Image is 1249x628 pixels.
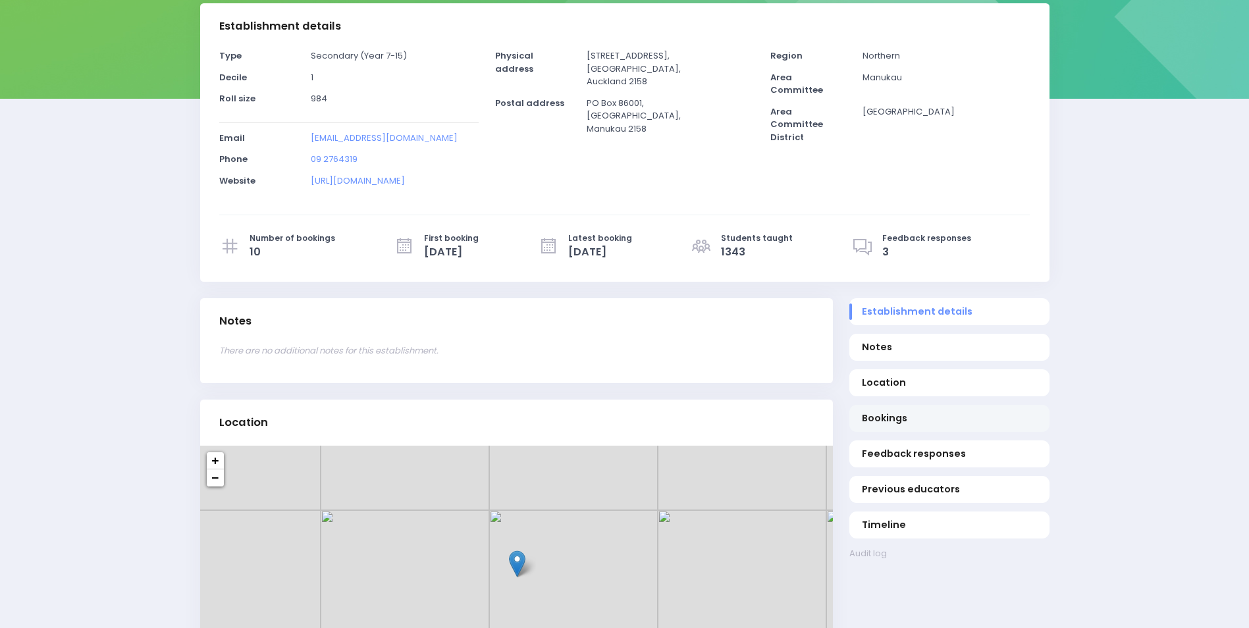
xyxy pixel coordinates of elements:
strong: Physical address [495,49,533,75]
span: Latest booking [568,232,632,244]
p: Northern [863,49,1030,63]
a: Audit log [849,547,1050,560]
h3: Notes [219,315,252,328]
strong: Area Committee [770,71,823,97]
a: Bookings [849,405,1050,432]
span: Number of bookings [250,232,335,244]
span: 10 [250,244,335,260]
p: 984 [311,92,478,105]
a: Location [849,369,1050,396]
span: Establishment details [862,305,1036,319]
img: De La Salle College [509,550,525,577]
a: 09 2764319 [311,153,358,165]
span: [DATE] [424,244,479,260]
span: Feedback responses [862,447,1036,461]
p: 1 [311,71,478,84]
p: [STREET_ADDRESS], [GEOGRAPHIC_DATA], Auckland 2158 [587,49,754,88]
strong: Phone [219,153,248,165]
a: Previous educators [849,476,1050,503]
span: [DATE] [568,244,632,260]
strong: Website [219,174,255,187]
a: Zoom in [207,452,224,469]
span: First booking [424,232,479,244]
a: [URL][DOMAIN_NAME] [311,174,405,187]
span: 1343 [721,244,793,260]
a: Feedback responses [849,440,1050,467]
h3: Establishment details [219,20,341,33]
a: [EMAIL_ADDRESS][DOMAIN_NAME] [311,132,458,144]
a: Establishment details [849,298,1050,325]
strong: Type [219,49,242,62]
a: Notes [849,334,1050,361]
span: Feedback responses [882,232,971,244]
p: [GEOGRAPHIC_DATA] [863,105,1030,118]
strong: Area Committee District [770,105,823,144]
span: Previous educators [862,483,1036,496]
strong: Region [770,49,803,62]
span: Bookings [862,411,1036,425]
span: Timeline [862,518,1036,532]
a: Zoom out [207,469,224,486]
strong: Decile [219,71,247,84]
strong: Email [219,132,245,144]
a: Timeline [849,511,1050,538]
span: Students taught [721,232,793,244]
p: There are no additional notes for this establishment. [219,344,814,357]
strong: Roll size [219,92,255,105]
p: Secondary (Year 7-15) [311,49,478,63]
strong: Postal address [495,97,564,109]
span: Location [862,376,1036,390]
p: Manukau [863,71,1030,84]
span: 3 [882,244,971,260]
h3: Location [219,416,268,429]
p: PO Box 86001, [GEOGRAPHIC_DATA], Manukau 2158 [587,97,754,136]
span: Notes [862,340,1036,354]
